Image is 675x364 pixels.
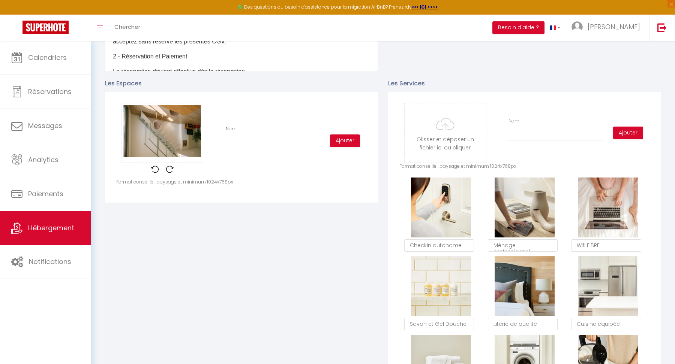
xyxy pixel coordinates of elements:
span: Calendriers [28,53,67,62]
p: La réservation devient effective dès la réservation. [113,67,370,76]
span: Paiements [28,189,63,198]
label: Nom [226,125,237,133]
img: rotate-left [151,166,159,173]
p: Format conseillé : paysage et minimum 1024x768px [399,163,650,170]
img: ... [571,21,583,33]
p: Les Services [388,79,661,88]
label: Nom [508,118,519,125]
span: Chercher [114,23,140,31]
button: Besoin d'aide ? [492,21,544,34]
span: Réservations [28,87,72,96]
span: Messages [28,121,62,130]
span: Notifications [29,257,71,266]
img: rotate-right [166,166,174,173]
a: ... [PERSON_NAME] [566,15,649,41]
a: >>> ICI <<<< [412,4,438,10]
p: 2 - Réservation et Paiement [113,52,370,61]
span: Hébergement [28,223,74,233]
p: Format conseillé : paysage et minimum 1024x768px [116,179,367,186]
img: Super Booking [22,21,69,34]
button: Ajouter [613,127,643,139]
span: Analytics [28,155,58,164]
p: Les Espaces [105,79,378,88]
img: logout [657,23,667,32]
a: Chercher [109,15,146,41]
button: Ajouter [330,134,360,147]
span: [PERSON_NAME] [588,22,640,31]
